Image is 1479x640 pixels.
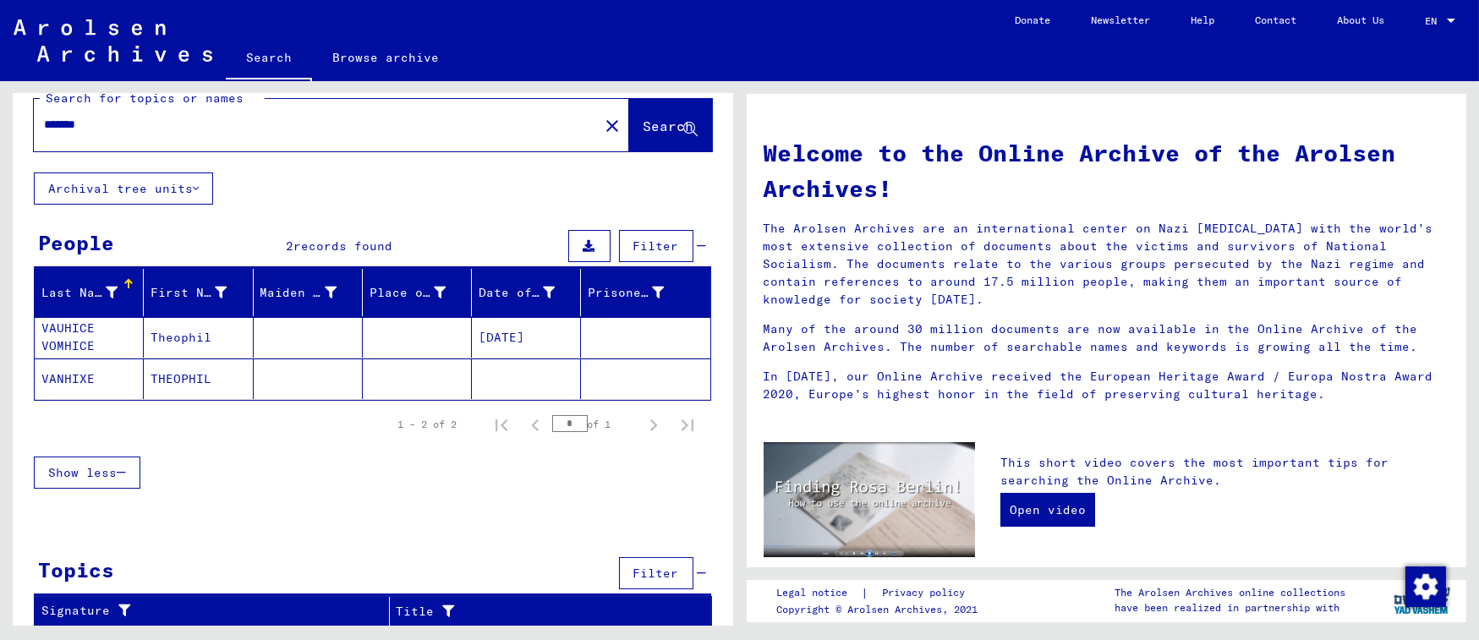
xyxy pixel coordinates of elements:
[764,320,1450,356] p: Many of the around 30 million documents are now available in the Online Archive of the Arolsen Ar...
[588,284,664,302] div: Prisoner #
[472,269,581,316] mat-header-cell: Date of Birth
[671,408,704,441] button: Last page
[397,603,670,621] div: Title
[764,368,1450,403] p: In [DATE], our Online Archive received the European Heritage Award / Europa Nostra Award 2020, Eu...
[764,442,975,557] img: video.jpg
[363,269,472,316] mat-header-cell: Place of Birth
[595,108,629,142] button: Clear
[397,598,691,625] div: Title
[226,37,312,81] a: Search
[35,269,144,316] mat-header-cell: Last Name
[764,220,1450,309] p: The Arolsen Archives are an international center on Nazi [MEDICAL_DATA] with the world’s most ext...
[370,279,471,306] div: Place of Birth
[629,99,712,151] button: Search
[1000,493,1095,527] a: Open video
[1390,579,1454,621] img: yv_logo.png
[472,317,581,358] mat-cell: [DATE]
[633,238,679,254] span: Filter
[479,279,580,306] div: Date of Birth
[144,317,253,358] mat-cell: Theophil
[41,284,118,302] div: Last Name
[151,284,227,302] div: First Name
[144,269,253,316] mat-header-cell: First Name
[764,135,1450,206] h1: Welcome to the Online Archive of the Arolsen Archives!
[34,457,140,489] button: Show less
[776,584,985,602] div: |
[1115,600,1345,615] p: have been realized in partnership with
[552,416,637,432] div: of 1
[1405,566,1446,607] img: Change consent
[637,408,671,441] button: Next page
[35,358,144,399] mat-cell: VANHIXE
[34,172,213,205] button: Archival tree units
[293,238,392,254] span: records found
[41,598,389,625] div: Signature
[46,90,244,106] mat-label: Search for topics or names
[1115,585,1345,600] p: The Arolsen Archives online collections
[1425,15,1443,27] span: EN
[776,584,861,602] a: Legal notice
[588,279,689,306] div: Prisoner #
[41,279,143,306] div: Last Name
[35,317,144,358] mat-cell: [PERSON_NAME] VAUHICE VOMHICE VOMHIXE
[581,269,709,316] mat-header-cell: Prisoner #
[48,465,117,480] span: Show less
[370,284,446,302] div: Place of Birth
[14,19,212,62] img: Arolsen_neg.svg
[644,118,694,134] span: Search
[286,238,293,254] span: 2
[868,584,985,602] a: Privacy policy
[619,230,693,262] button: Filter
[312,37,459,78] a: Browse archive
[518,408,552,441] button: Previous page
[602,116,622,136] mat-icon: close
[41,602,368,620] div: Signature
[479,284,555,302] div: Date of Birth
[398,417,457,432] div: 1 – 2 of 2
[1000,454,1449,490] p: This short video covers the most important tips for searching the Online Archive.
[619,557,693,589] button: Filter
[38,227,114,258] div: People
[144,358,253,399] mat-cell: THEOPHIL
[38,555,114,585] div: Topics
[254,269,363,316] mat-header-cell: Maiden Name
[260,279,362,306] div: Maiden Name
[485,408,518,441] button: First page
[633,566,679,581] span: Filter
[260,284,337,302] div: Maiden Name
[1405,566,1445,606] div: Change consent
[776,602,985,617] p: Copyright © Arolsen Archives, 2021
[151,279,252,306] div: First Name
